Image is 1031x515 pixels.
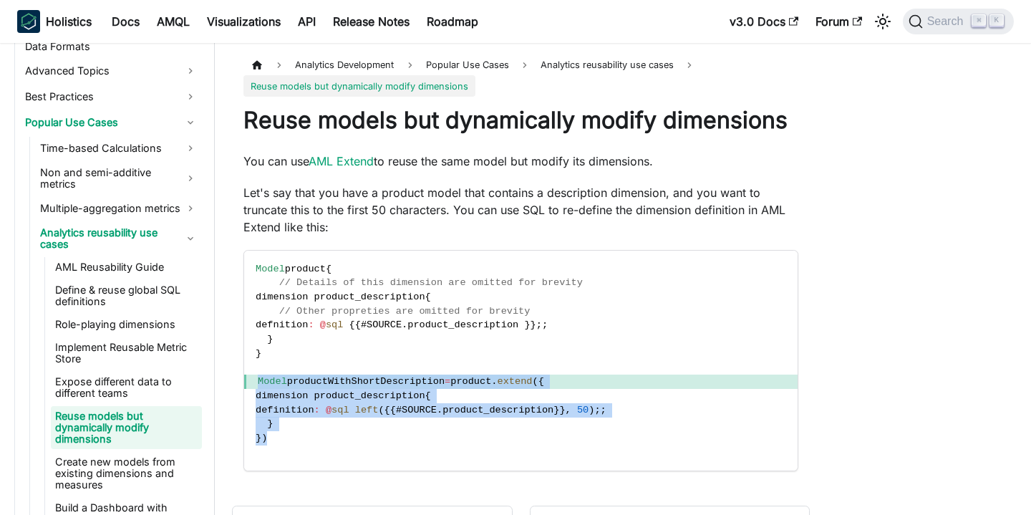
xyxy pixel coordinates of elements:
a: Data Formats [21,37,202,57]
span: } [524,319,530,330]
a: Multiple-aggregation metrics [36,197,202,220]
span: } [267,334,273,345]
span: { [425,292,431,302]
span: SOURCE [402,405,437,415]
a: HolisticsHolistics [17,10,92,33]
span: ( [378,405,384,415]
span: } [256,348,261,359]
span: Analytics reusability use cases [533,54,681,75]
a: Visualizations [198,10,289,33]
span: Analytics Development [288,54,401,75]
span: left [355,405,379,415]
span: } [267,418,273,429]
span: @ [320,319,326,330]
span: definition [256,405,314,415]
span: ) [261,433,267,443]
span: ; [542,319,548,330]
a: Release Notes [324,10,418,33]
a: Analytics reusability use cases [36,223,202,254]
a: Best Practices [21,85,202,108]
span: . [491,376,497,387]
a: AML Extend [309,154,374,168]
button: Switch between dark and light mode (currently light mode) [871,10,894,33]
span: { [349,319,355,330]
span: product_description [442,405,553,415]
span: SOURCE [367,319,402,330]
span: sql [326,319,343,330]
kbd: K [989,14,1004,27]
span: product [285,264,326,274]
span: . [402,319,407,330]
span: @ [326,405,331,415]
a: Define & reuse global SQL definitions [51,280,202,312]
span: dimension product_description [256,292,425,302]
a: Expose different data to different teams [51,372,202,403]
a: Forum [807,10,871,33]
span: productWithShortDescription [287,376,445,387]
span: { [326,264,331,274]
span: # [361,319,367,330]
span: ; [601,405,606,415]
span: } [531,319,536,330]
span: Search [923,15,972,28]
span: ( [532,376,538,387]
span: { [384,405,390,415]
p: Let's say that you have a product model that contains a description dimension, and you want to tr... [243,184,798,236]
a: Advanced Topics [21,59,202,82]
span: # [396,405,402,415]
button: Search (Command+K) [903,9,1014,34]
span: { [390,405,396,415]
span: defnition [256,319,308,330]
h1: Reuse models but dynamically modify dimensions [243,106,798,135]
a: Reuse models but dynamically modify dimensions [51,406,202,449]
kbd: ⌘ [972,14,986,27]
a: Non and semi-additive metrics [36,163,202,194]
span: } [553,405,559,415]
a: AMQL [148,10,198,33]
span: ; [594,405,600,415]
a: Home page [243,54,271,75]
a: Roadmap [418,10,487,33]
a: AML Reusability Guide [51,257,202,277]
a: Time-based Calculations [36,137,202,160]
img: Holistics [17,10,40,33]
span: 50 [577,405,589,415]
span: // Other propreties are omitted for brevity [279,306,531,317]
span: extend [498,376,533,387]
span: product_description [407,319,518,330]
a: Create new models from existing dimensions and measures [51,452,202,495]
p: You can use to reuse the same model but modify its dimensions. [243,153,798,170]
span: : [308,319,314,330]
span: Reuse models but dynamically modify dimensions [243,75,475,96]
span: : [314,405,320,415]
span: { [355,319,361,330]
span: // Details of this dimension are omitted for brevity [279,277,583,288]
nav: Breadcrumbs [243,54,798,97]
span: { [538,376,544,387]
span: Model [256,264,285,274]
span: { [425,390,431,401]
span: Model [258,376,287,387]
span: product [450,376,491,387]
span: dimension product_description [256,390,425,401]
span: . [437,405,442,415]
b: Holistics [46,13,92,30]
span: , [566,405,571,415]
span: = [445,376,450,387]
span: Popular Use Cases [419,54,516,75]
span: ; [536,319,542,330]
a: Docs [103,10,148,33]
a: Popular Use Cases [21,111,202,134]
a: Implement Reusable Metric Store [51,337,202,369]
a: API [289,10,324,33]
a: v3.0 Docs [721,10,807,33]
span: ) [589,405,594,415]
a: Role-playing dimensions [51,314,202,334]
span: sql [331,405,349,415]
span: } [559,405,565,415]
span: } [256,433,261,443]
